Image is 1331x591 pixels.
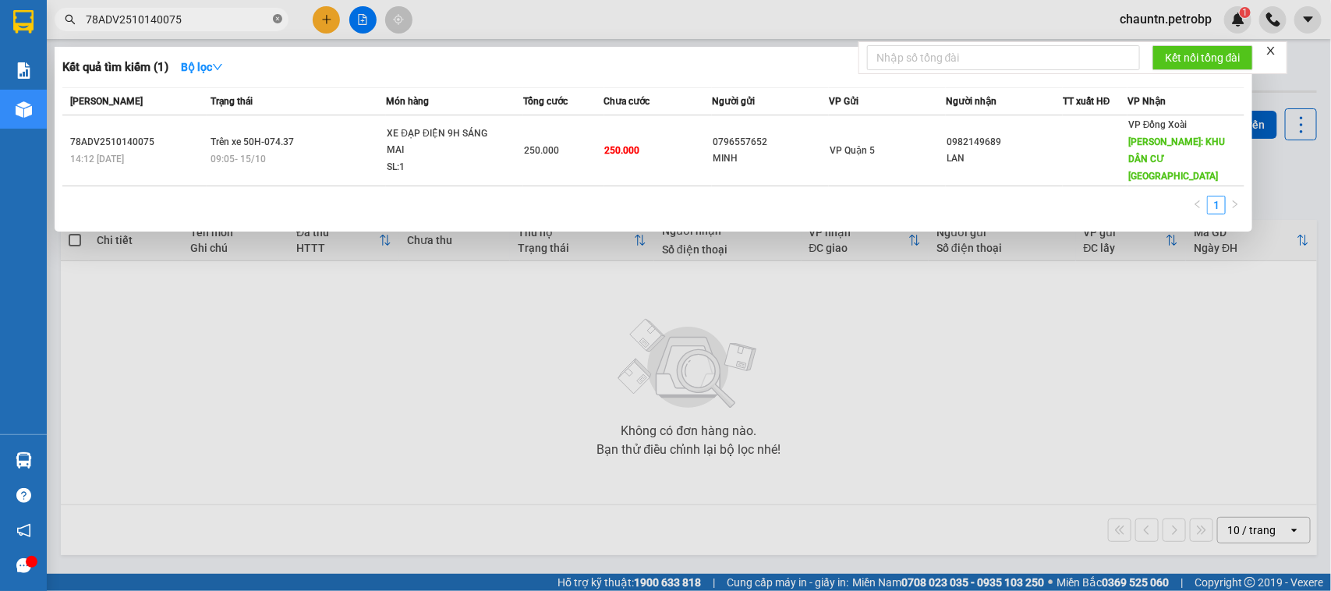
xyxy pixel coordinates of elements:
span: VP Quận 5 [830,145,875,156]
img: warehouse-icon [16,452,32,469]
div: SL: 1 [387,159,504,176]
h3: Kết quả tìm kiếm ( 1 ) [62,59,168,76]
img: solution-icon [16,62,32,79]
li: Next Page [1226,196,1244,214]
span: close-circle [273,12,282,27]
span: left [1193,200,1202,209]
span: message [16,558,31,573]
span: 250.000 [524,145,559,156]
div: MINH [713,150,828,167]
li: Previous Page [1188,196,1207,214]
div: 0796557652 [713,134,828,150]
span: [PERSON_NAME]: KHU DÂN CƯ [GEOGRAPHIC_DATA] [1128,136,1225,182]
span: Kết nối tổng đài [1165,49,1241,66]
img: logo-vxr [13,10,34,34]
span: VP Đồng Xoài [1128,119,1188,130]
span: Trên xe 50H-074.37 [211,136,294,147]
span: Món hàng [386,96,429,107]
li: 1 [1207,196,1226,214]
span: VP Gửi [829,96,858,107]
span: search [65,14,76,25]
span: Người nhận [946,96,996,107]
span: Trạng thái [211,96,253,107]
img: warehouse-icon [16,101,32,118]
a: 1 [1208,196,1225,214]
div: 0982149689 [947,134,1062,150]
input: Tìm tên, số ĐT hoặc mã đơn [86,11,270,28]
span: close-circle [273,14,282,23]
input: Nhập số tổng đài [867,45,1140,70]
span: 09:05 - 15/10 [211,154,266,165]
span: [PERSON_NAME] [70,96,143,107]
button: Bộ lọcdown [168,55,235,80]
span: close [1266,45,1276,56]
span: TT xuất HĐ [1063,96,1110,107]
span: Chưa cước [604,96,650,107]
button: Kết nối tổng đài [1152,45,1253,70]
span: 14:12 [DATE] [70,154,124,165]
strong: Bộ lọc [181,61,223,73]
span: right [1230,200,1240,209]
span: VP Nhận [1127,96,1166,107]
span: question-circle [16,488,31,503]
div: LAN [947,150,1062,167]
button: right [1226,196,1244,214]
span: Tổng cước [523,96,568,107]
button: left [1188,196,1207,214]
span: 250.000 [605,145,640,156]
span: notification [16,523,31,538]
span: Người gửi [712,96,755,107]
span: down [212,62,223,73]
div: 78ADV2510140075 [70,134,206,150]
div: XE ĐẠP ĐIỆN 9H SÁNG MAI [387,126,504,159]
